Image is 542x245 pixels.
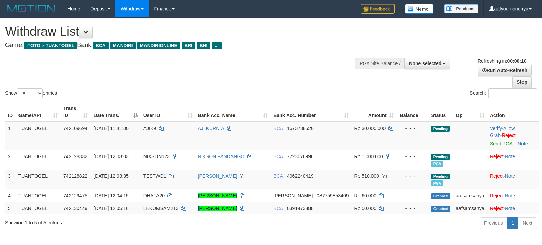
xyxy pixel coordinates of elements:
[490,126,515,138] span: ·
[137,42,180,49] span: MANDIRIONLINE
[453,202,487,214] td: aafsamsanya
[198,126,224,131] a: AJI KURNIA
[490,126,515,138] a: Allow Grab
[143,126,156,131] span: AJIK9
[354,126,386,131] span: Rp 30.000.000
[16,202,61,214] td: TUANTOGEL
[63,206,87,211] span: 742130449
[478,65,532,76] a: Run Auto-Refresh
[16,189,61,202] td: TUANTOGEL
[444,4,478,13] img: panduan.png
[502,132,516,138] a: Reject
[63,173,87,179] span: 742128822
[93,206,128,211] span: [DATE] 12:05:16
[431,174,450,179] span: Pending
[63,154,87,159] span: 742128332
[505,154,515,159] a: Note
[480,217,507,229] a: Previous
[487,150,539,170] td: ·
[93,173,128,179] span: [DATE] 12:03:35
[273,154,283,159] span: BCA
[512,76,532,88] a: Stop
[143,206,179,211] span: LEKOMSAM213
[273,193,313,198] span: [PERSON_NAME]
[354,206,377,211] span: Rp 50.000
[5,3,57,14] img: MOTION_logo.png
[143,154,170,159] span: NIXSON123
[195,102,271,122] th: Bank Acc. Name: activate to sort column ascending
[198,154,245,159] a: NIKSON PANDANGO
[16,150,61,170] td: TUANTOGEL
[5,122,16,150] td: 1
[16,102,61,122] th: Game/API: activate to sort column ascending
[431,193,450,199] span: Grabbed
[212,42,221,49] span: ...
[431,154,450,160] span: Pending
[507,217,518,229] a: 1
[397,102,429,122] th: Balance
[287,173,314,179] span: Copy 4062240419 to clipboard
[5,25,354,38] h1: Withdraw List
[143,173,166,179] span: TESTWD1
[431,161,443,167] span: Marked by aafGavi
[63,126,87,131] span: 742109694
[5,42,354,49] h4: Game: Bank:
[487,170,539,189] td: ·
[487,102,539,122] th: Action
[400,192,426,199] div: - - -
[361,4,395,14] img: Feedback.jpg
[453,102,487,122] th: Op: activate to sort column ascending
[24,42,77,49] span: ITOTO > TUANTOGEL
[273,173,283,179] span: BCA
[91,102,140,122] th: Date Trans.: activate to sort column descending
[93,193,128,198] span: [DATE] 12:04:15
[141,102,195,122] th: User ID: activate to sort column ascending
[61,102,91,122] th: Trans ID: activate to sort column ascending
[405,4,434,14] img: Button%20Memo.svg
[518,141,528,147] a: Note
[287,154,314,159] span: Copy 7723076996 to clipboard
[63,193,87,198] span: 742129475
[490,173,504,179] a: Reject
[110,42,136,49] span: MANDIRI
[143,193,165,198] span: DHAFA20
[352,102,397,122] th: Amount: activate to sort column ascending
[478,58,526,64] span: Refreshing in:
[5,170,16,189] td: 3
[287,206,314,211] span: Copy 0391473888 to clipboard
[198,173,237,179] a: [PERSON_NAME]
[198,206,237,211] a: [PERSON_NAME]
[490,154,504,159] a: Reject
[488,88,537,98] input: Search:
[487,122,539,150] td: · ·
[431,206,450,212] span: Grabbed
[505,206,515,211] a: Note
[354,173,379,179] span: Rp 510.000
[507,58,526,64] strong: 00:00:10
[490,126,502,131] a: Verify
[270,102,351,122] th: Bank Acc. Number: activate to sort column ascending
[487,202,539,214] td: ·
[428,102,453,122] th: Status
[400,153,426,160] div: - - -
[317,193,349,198] span: Copy 087759853409 to clipboard
[404,58,450,69] button: None selected
[409,61,441,66] span: None selected
[5,150,16,170] td: 2
[400,125,426,132] div: - - -
[490,193,504,198] a: Reject
[354,193,377,198] span: Rp 60.000
[5,202,16,214] td: 5
[93,154,128,159] span: [DATE] 12:03:03
[5,88,57,98] label: Show entries
[431,126,450,132] span: Pending
[487,189,539,202] td: ·
[490,206,504,211] a: Reject
[505,173,515,179] a: Note
[182,42,195,49] span: BRI
[93,126,128,131] span: [DATE] 11:41:00
[355,58,404,69] div: PGA Site Balance /
[5,217,221,226] div: Showing 1 to 5 of 5 entries
[16,122,61,150] td: TUANTOGEL
[400,173,426,179] div: - - -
